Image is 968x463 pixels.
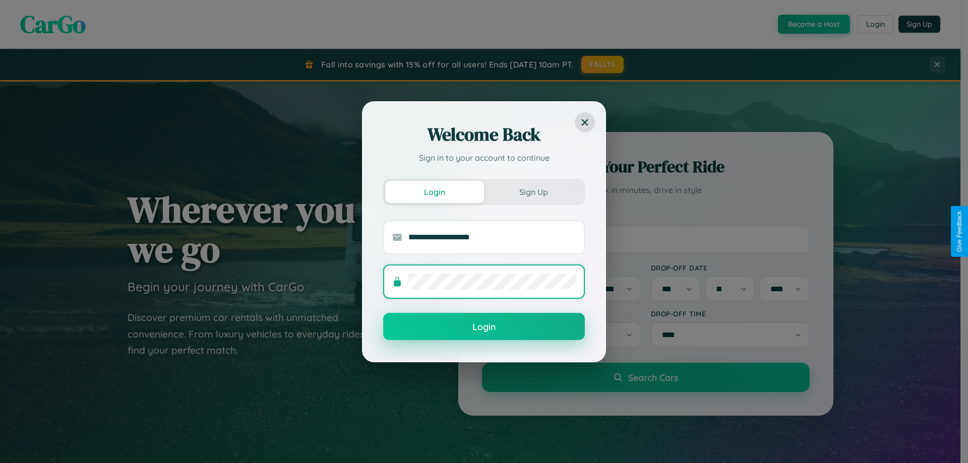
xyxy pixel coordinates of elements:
h2: Welcome Back [383,122,585,147]
button: Login [383,313,585,340]
div: Give Feedback [956,211,963,252]
button: Sign Up [484,181,583,203]
p: Sign in to your account to continue [383,152,585,164]
button: Login [385,181,484,203]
